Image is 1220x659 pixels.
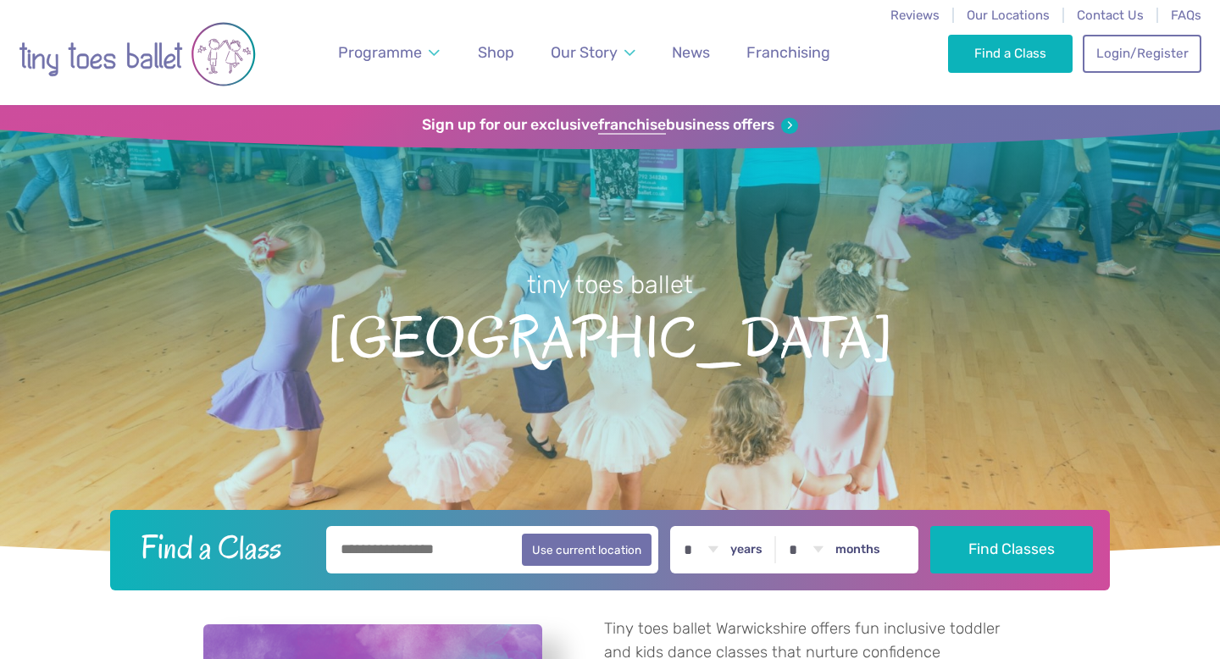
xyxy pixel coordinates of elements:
a: Sign up for our exclusivefranchisebusiness offers [422,116,797,135]
span: Shop [478,43,514,61]
button: Use current location [522,534,652,566]
button: Find Classes [930,526,1094,573]
span: Our Story [551,43,618,61]
a: Franchising [739,34,838,72]
a: FAQs [1171,8,1201,23]
a: Login/Register [1083,35,1201,72]
span: News [672,43,710,61]
label: months [835,542,880,557]
small: tiny toes ballet [527,270,693,299]
a: Our Locations [967,8,1050,23]
span: Franchising [746,43,830,61]
a: News [664,34,718,72]
label: years [730,542,762,557]
h2: Find a Class [127,526,315,568]
a: Programme [330,34,447,72]
img: tiny toes ballet [19,16,256,92]
span: [GEOGRAPHIC_DATA] [30,302,1190,370]
a: Contact Us [1077,8,1144,23]
span: Programme [338,43,422,61]
a: Reviews [890,8,940,23]
a: Shop [470,34,522,72]
strong: franchise [598,116,666,135]
a: Our Story [543,34,643,72]
a: Find a Class [948,35,1073,72]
